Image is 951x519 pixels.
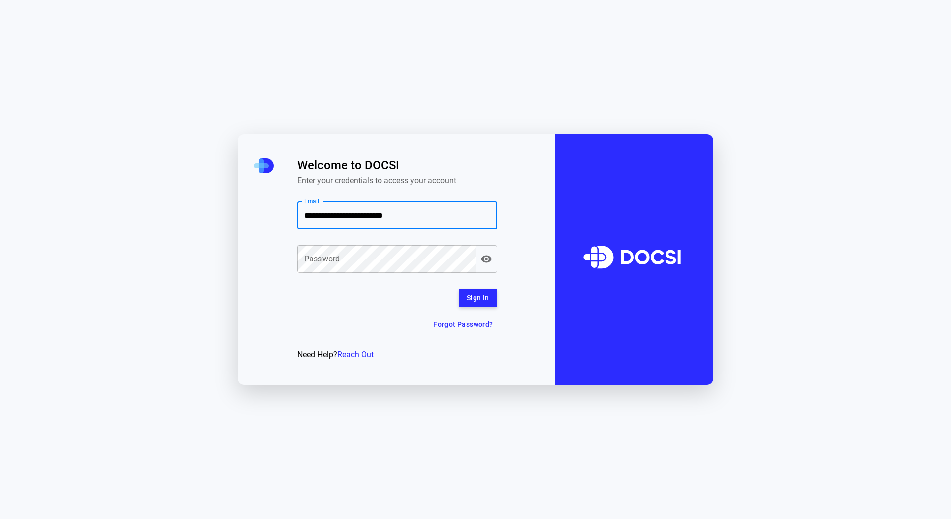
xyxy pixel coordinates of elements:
[297,349,497,361] div: Need Help?
[459,289,497,307] button: Sign In
[254,158,274,173] img: DOCSI Mini Logo
[574,221,693,297] img: DOCSI Logo
[429,315,497,334] button: Forgot Password?
[297,158,497,172] span: Welcome to DOCSI
[304,197,320,205] label: Email
[337,350,374,359] a: Reach Out
[297,176,497,185] span: Enter your credentials to access your account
